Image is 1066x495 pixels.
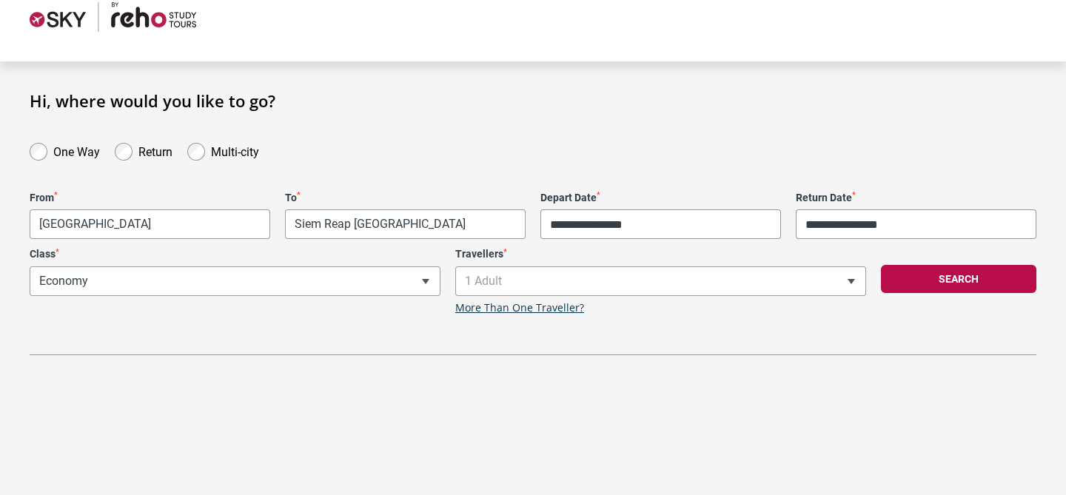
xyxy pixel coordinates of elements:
label: One Way [53,141,100,159]
label: Travellers [455,248,866,260]
label: Multi-city [211,141,259,159]
button: Search [881,265,1036,293]
span: Economy [30,266,440,296]
span: Phnom Penh, Cambodia [30,209,270,239]
span: Phnom Penh, Cambodia [30,210,269,238]
label: Return [138,141,172,159]
label: To [285,192,526,204]
span: 1 Adult [455,266,866,296]
label: Class [30,248,440,260]
label: From [30,192,270,204]
h1: Hi, where would you like to go? [30,91,1036,110]
a: More Than One Traveller? [455,302,584,314]
span: Siem Reap, Cambodia [285,209,526,239]
label: Return Date [796,192,1036,204]
span: Siem Reap, Cambodia [286,210,525,238]
label: Depart Date [540,192,781,204]
span: 1 Adult [456,267,865,295]
span: Economy [30,267,440,295]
